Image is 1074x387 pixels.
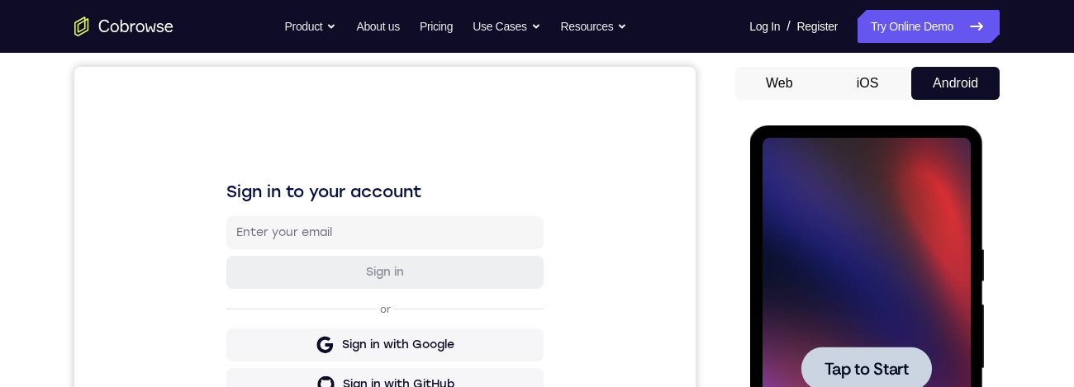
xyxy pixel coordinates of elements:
[285,10,337,43] button: Product
[473,10,540,43] button: Use Cases
[74,17,173,36] a: Go to the home page
[268,309,380,326] div: Sign in with GitHub
[797,10,838,43] a: Register
[356,10,399,43] a: About us
[858,10,1000,43] a: Try Online Demo
[152,189,469,222] button: Sign in
[262,349,387,366] div: Sign in with Intercom
[152,113,469,136] h1: Sign in to your account
[824,67,912,100] button: iOS
[735,67,824,100] button: Web
[152,262,469,295] button: Sign in with Google
[911,67,1000,100] button: Android
[74,235,159,252] span: Tap to Start
[786,17,790,36] span: /
[749,10,780,43] a: Log In
[268,270,380,286] div: Sign in with Google
[561,10,628,43] button: Resources
[51,221,182,265] button: Tap to Start
[162,158,459,174] input: Enter your email
[420,10,453,43] a: Pricing
[152,341,469,374] button: Sign in with Intercom
[302,236,320,249] p: or
[152,301,469,334] button: Sign in with GitHub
